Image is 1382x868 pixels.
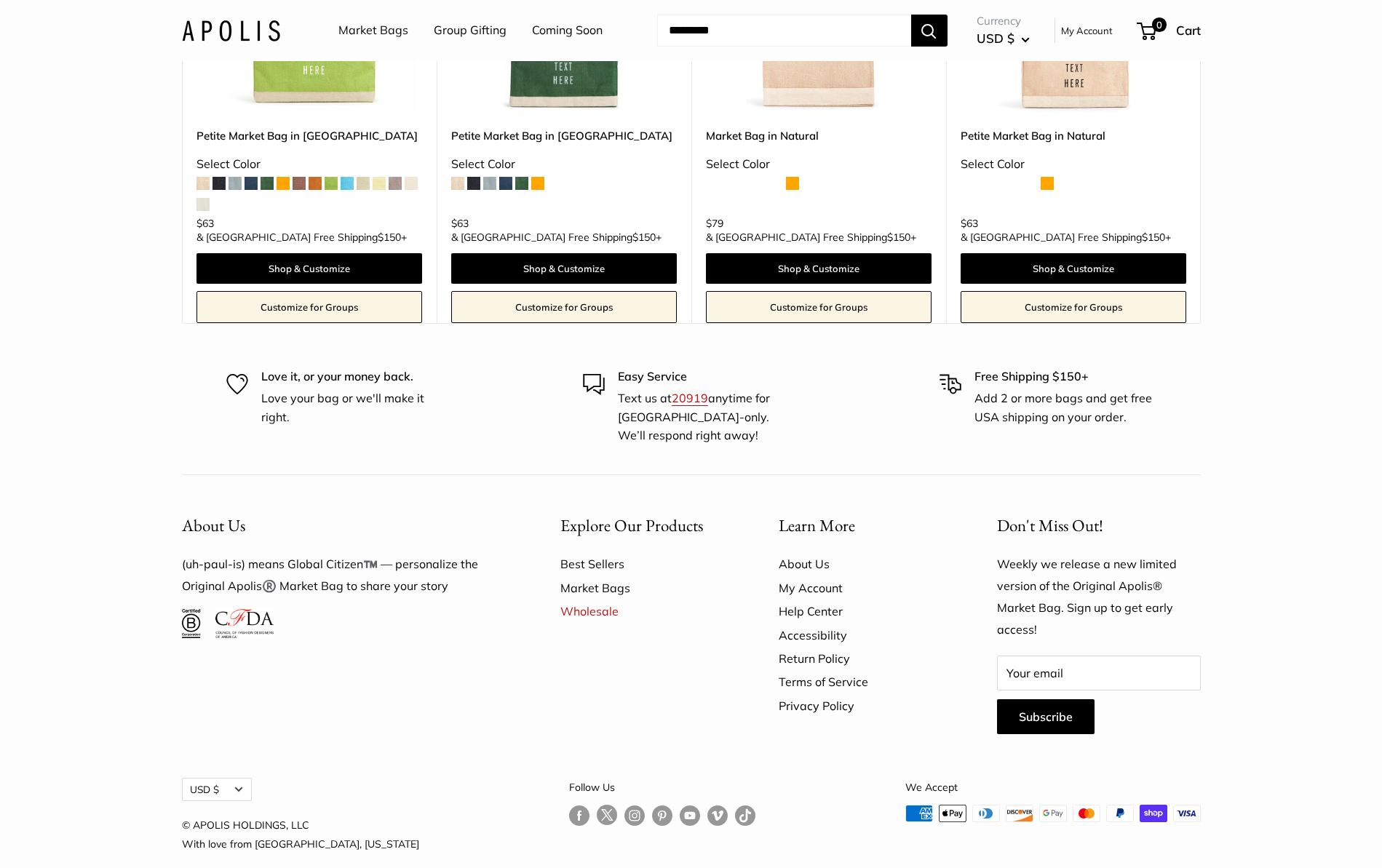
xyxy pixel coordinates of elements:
span: $79 [706,217,723,230]
a: Petite Market Bag in Natural [961,127,1186,144]
a: Coming Soon [532,20,603,41]
span: & [GEOGRAPHIC_DATA] Free Shipping + [451,232,662,242]
img: Council of Fashion Designers of America Member [215,609,273,638]
span: Explore Our Products [560,514,703,536]
a: My Account [779,576,946,600]
a: Follow us on Facebook [569,805,589,826]
a: 0 Cart [1138,19,1201,42]
span: $150 [378,231,401,244]
a: Shop & Customize [451,253,677,284]
button: USD $ [977,27,1030,50]
a: Shop & Customize [196,253,422,284]
a: Follow us on Instagram [624,805,645,826]
span: $150 [632,231,656,244]
p: Add 2 or more bags and get free USA shipping on your order. [974,389,1156,426]
button: USD $ [182,778,252,801]
a: Privacy Policy [779,694,946,717]
span: Currency [977,11,1030,31]
p: © APOLIS HOLDINGS, LLC With love from [GEOGRAPHIC_DATA], [US_STATE] [182,816,419,853]
span: & [GEOGRAPHIC_DATA] Free Shipping + [961,232,1171,242]
div: Select Color [196,154,422,175]
span: $63 [196,217,214,230]
span: & [GEOGRAPHIC_DATA] Free Shipping + [706,232,916,242]
a: Terms of Service [779,670,946,693]
p: Easy Service [618,367,800,386]
a: Follow us on Twitter [597,805,617,831]
a: My Account [1061,22,1113,39]
a: Market Bags [560,576,728,600]
span: Learn More [779,514,855,536]
button: Learn More [779,511,946,540]
div: Select Color [961,154,1186,175]
span: $150 [887,231,910,244]
a: Petite Market Bag in [GEOGRAPHIC_DATA] [196,127,422,144]
span: 0 [1151,17,1166,32]
a: Accessibility [779,624,946,647]
button: Subscribe [997,699,1095,734]
a: Follow us on YouTube [680,805,700,826]
a: Customize for Groups [451,291,677,323]
p: We Accept [905,778,1201,797]
a: Market Bags [338,20,408,41]
a: Shop & Customize [706,253,932,284]
p: Love it, or your money back. [261,367,443,386]
a: Return Policy [779,647,946,670]
a: Follow us on Tumblr [735,805,755,826]
p: (uh-paul-is) means Global Citizen™️ — personalize the Original Apolis®️ Market Bag to share your ... [182,554,509,597]
p: Text us at anytime for [GEOGRAPHIC_DATA]-only. We’ll respond right away! [618,389,800,445]
span: $150 [1142,231,1165,244]
p: Free Shipping $150+ [974,367,1156,386]
a: Group Gifting [434,20,507,41]
p: Don't Miss Out! [997,511,1201,540]
a: Follow us on Pinterest [652,805,672,826]
span: $63 [451,217,469,230]
button: Search [911,15,948,47]
a: Wholesale [560,600,728,623]
span: Cart [1176,23,1201,38]
p: Follow Us [569,778,755,797]
a: About Us [779,552,946,576]
a: Customize for Groups [196,291,422,323]
a: Help Center [779,600,946,623]
span: & [GEOGRAPHIC_DATA] Free Shipping + [196,232,407,242]
a: Follow us on Vimeo [707,805,728,826]
span: USD $ [977,31,1014,46]
a: Shop & Customize [961,253,1186,284]
a: Customize for Groups [706,291,932,323]
a: Customize for Groups [961,291,1186,323]
span: About Us [182,514,245,536]
a: Market Bag in Natural [706,127,932,144]
p: Weekly we release a new limited version of the Original Apolis® Market Bag. Sign up to get early ... [997,554,1201,641]
img: Apolis [182,20,280,41]
div: Select Color [451,154,677,175]
button: About Us [182,511,509,540]
img: Certified B Corporation [182,609,202,638]
button: Explore Our Products [560,511,728,540]
span: $63 [961,217,978,230]
a: Petite Market Bag in [GEOGRAPHIC_DATA] [451,127,677,144]
a: Best Sellers [560,552,728,576]
a: 20919 [672,391,708,405]
p: Love your bag or we'll make it right. [261,389,443,426]
input: Search... [657,15,911,47]
div: Select Color [706,154,932,175]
